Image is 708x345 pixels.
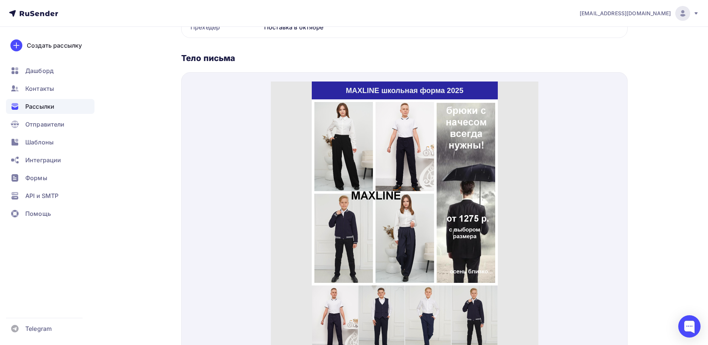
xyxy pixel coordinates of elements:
[25,324,52,333] span: Telegram
[25,156,61,164] span: Интеграции
[580,10,671,17] span: [EMAIL_ADDRESS][DOMAIN_NAME]
[6,117,94,132] a: Отправители
[6,81,94,96] a: Контакты
[25,173,47,182] span: Формы
[261,17,627,38] div: Поставка в октябре
[75,5,192,13] strong: MAXLINE школьная форма 2025
[25,209,51,218] span: Помощь
[181,53,628,63] div: Тело письма
[25,120,65,129] span: Отправители
[25,84,54,93] span: Контакты
[6,99,94,114] a: Рассылки
[25,102,54,111] span: Рассылки
[580,6,699,21] a: [EMAIL_ADDRESS][DOMAIN_NAME]
[25,191,58,200] span: API и SMTP
[6,135,94,150] a: Шаблоны
[25,138,54,147] span: Шаблоны
[182,17,261,38] div: Прехедер
[27,41,82,50] div: Создать рассылку
[6,170,94,185] a: Формы
[6,63,94,78] a: Дашборд
[25,66,54,75] span: Дашборд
